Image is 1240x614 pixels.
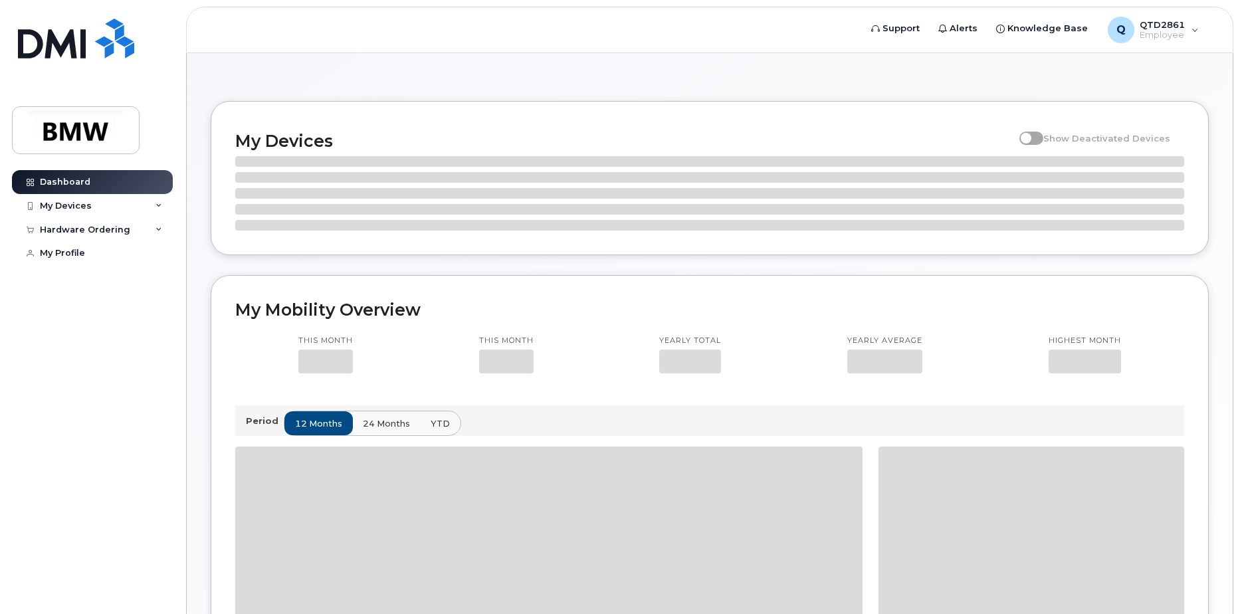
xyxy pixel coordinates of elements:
[235,300,1184,320] h2: My Mobility Overview
[235,131,1013,151] h2: My Devices
[1049,336,1121,346] p: Highest month
[1019,126,1030,136] input: Show Deactivated Devices
[659,336,721,346] p: Yearly total
[479,336,534,346] p: This month
[1043,133,1170,144] span: Show Deactivated Devices
[246,415,284,427] p: Period
[847,336,922,346] p: Yearly average
[363,417,410,430] span: 24 months
[431,417,450,430] span: YTD
[298,336,353,346] p: This month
